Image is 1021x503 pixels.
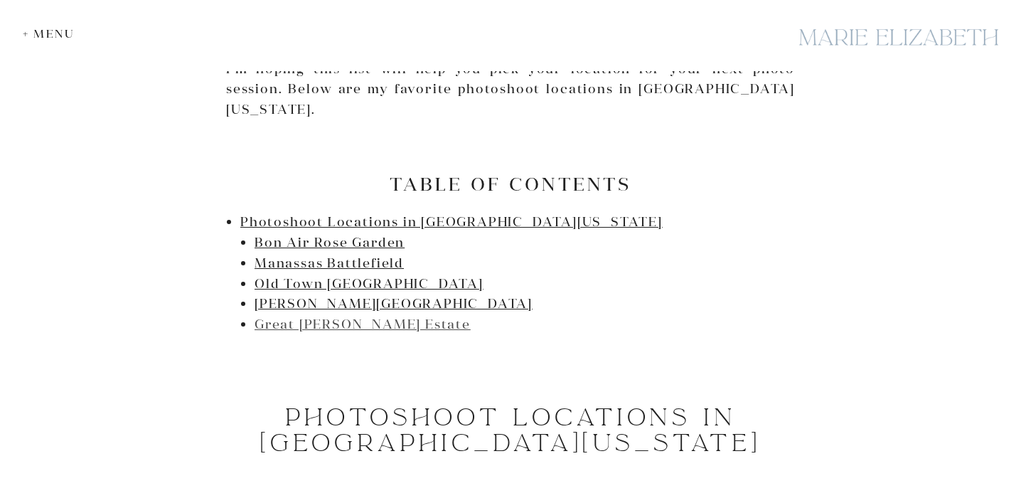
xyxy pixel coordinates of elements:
a: Old Town [GEOGRAPHIC_DATA] [255,275,483,292]
a: [PERSON_NAME][GEOGRAPHIC_DATA] [255,295,533,312]
p: I’m hoping this list will help you pick your location for your next photo session. Below are my f... [226,59,795,120]
a: Bon Air Rose Garden [255,234,405,250]
div: + Menu [23,27,82,41]
a: Great [PERSON_NAME] Estate [255,316,471,332]
h2: Table of Contents [226,173,795,195]
a: Photoshoot Locations in [GEOGRAPHIC_DATA][US_STATE] [240,213,663,230]
h1: Photoshoot Locations in [GEOGRAPHIC_DATA][US_STATE] [226,405,795,456]
a: Manassas Battlefield [255,255,404,271]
